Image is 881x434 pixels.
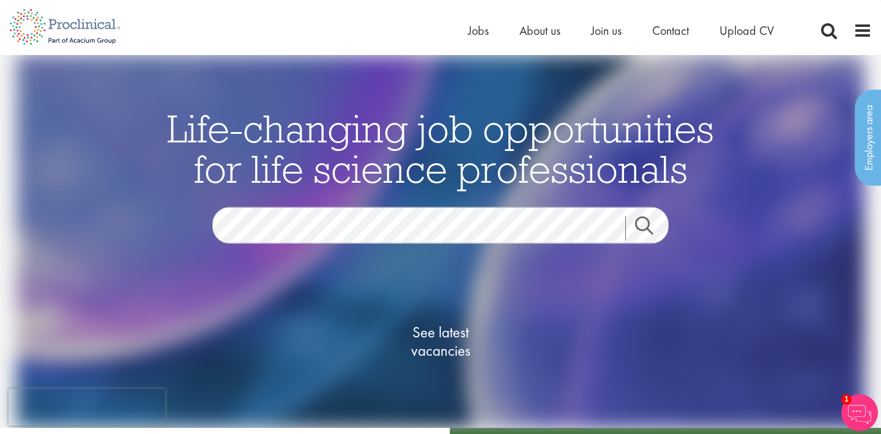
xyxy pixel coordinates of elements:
[519,23,560,39] a: About us
[17,55,864,428] img: candidate home
[841,394,852,405] span: 1
[841,394,878,431] img: Chatbot
[719,23,774,39] a: Upload CV
[652,23,689,39] a: Contact
[167,103,714,193] span: Life-changing job opportunities for life science professionals
[625,216,678,240] a: Job search submit button
[379,323,502,359] span: See latest vacancies
[9,389,165,425] iframe: reCAPTCHA
[591,23,622,39] a: Join us
[379,274,502,408] a: See latestvacancies
[468,23,489,39] a: Jobs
